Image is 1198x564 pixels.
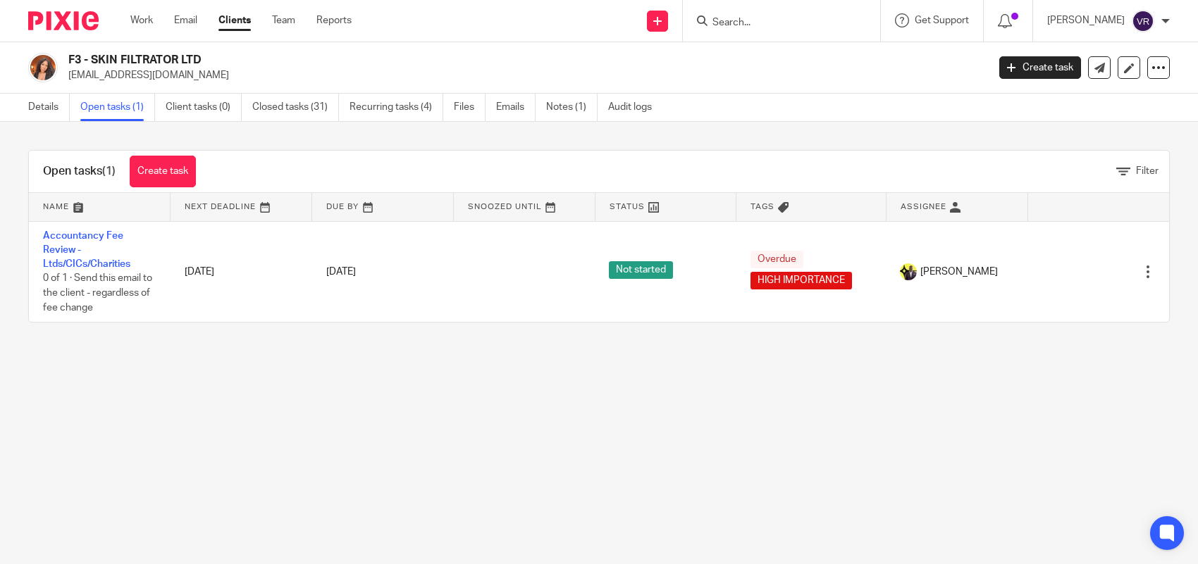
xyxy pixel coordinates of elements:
p: [PERSON_NAME] [1047,13,1125,27]
a: Team [272,13,295,27]
span: Tags [751,203,774,211]
a: Audit logs [608,94,662,121]
td: [DATE] [171,221,312,322]
span: Overdue [751,251,803,268]
a: Open tasks (1) [80,94,155,121]
a: Create task [999,56,1081,79]
span: Get Support [915,15,969,25]
span: HIGH IMPORTANCE [751,272,852,289]
a: Recurring tasks (4) [350,94,443,121]
span: Status [610,203,645,211]
span: Filter [1136,166,1159,176]
a: Files [454,94,486,121]
a: Accountancy Fee Review - Ltds/CICs/Charities [43,231,130,270]
input: Search [711,17,838,30]
span: [DATE] [326,267,356,277]
a: Reports [316,13,352,27]
a: Email [174,13,197,27]
a: Emails [496,94,536,121]
h2: F3 - SKIN FILTRATOR LTD [68,53,796,68]
img: Pixie [28,11,99,30]
p: [EMAIL_ADDRESS][DOMAIN_NAME] [68,68,978,82]
a: Closed tasks (31) [252,94,339,121]
a: Details [28,94,70,121]
a: Notes (1) [546,94,598,121]
span: Not started [609,261,673,279]
a: Client tasks (0) [166,94,242,121]
img: svg%3E [1132,10,1154,32]
span: (1) [102,165,116,177]
span: [PERSON_NAME] [920,265,998,279]
img: Yemi-Starbridge.jpg [900,263,917,280]
a: Clients [218,13,251,27]
span: 0 of 1 · Send this email to the client - regardless of fee change [43,274,152,313]
img: Monique%20Ferguson-Rowe%20(1).jpg [28,53,58,82]
a: Create task [130,156,196,187]
span: Snoozed Until [468,203,542,211]
h1: Open tasks [43,164,116,179]
a: Work [130,13,153,27]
